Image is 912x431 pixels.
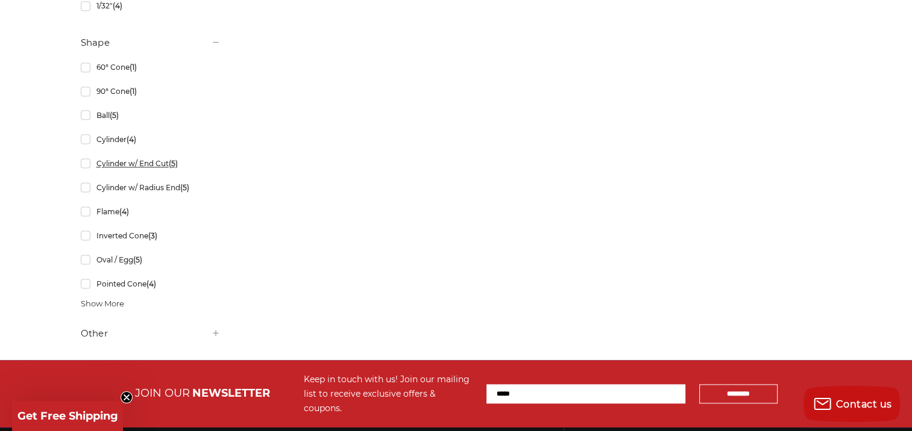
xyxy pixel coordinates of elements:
span: (5) [180,183,189,192]
span: (5) [133,255,142,264]
h5: Other [81,326,221,341]
span: Show More [81,298,124,310]
a: Ball [81,105,221,126]
div: Keep in touch with us! Join our mailing list to receive exclusive offers & coupons. [304,372,474,415]
button: Contact us [804,386,900,422]
button: Close teaser [121,391,133,403]
span: JOIN OUR [135,386,190,400]
span: (4) [112,1,122,10]
span: (4) [126,135,136,144]
h5: Shape [81,36,221,50]
span: NEWSLETTER [192,386,270,400]
span: Get Free Shipping [17,409,118,423]
span: Contact us [836,398,892,410]
span: (4) [146,279,156,288]
a: Cylinder w/ Radius End [81,177,221,198]
span: (1) [129,63,136,72]
a: Cylinder [81,129,221,150]
div: Get Free ShippingClose teaser [12,401,123,431]
a: 90° Cone [81,81,221,102]
a: Cylinder w/ End Cut [81,153,221,174]
span: (5) [109,111,118,120]
span: (3) [148,231,157,240]
span: (4) [119,207,128,216]
a: Inverted Cone [81,225,221,246]
span: (5) [168,159,177,168]
span: (1) [129,87,136,96]
a: Oval / Egg [81,249,221,270]
a: 60° Cone [81,57,221,78]
a: Pointed Cone [81,273,221,294]
a: Flame [81,201,221,222]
